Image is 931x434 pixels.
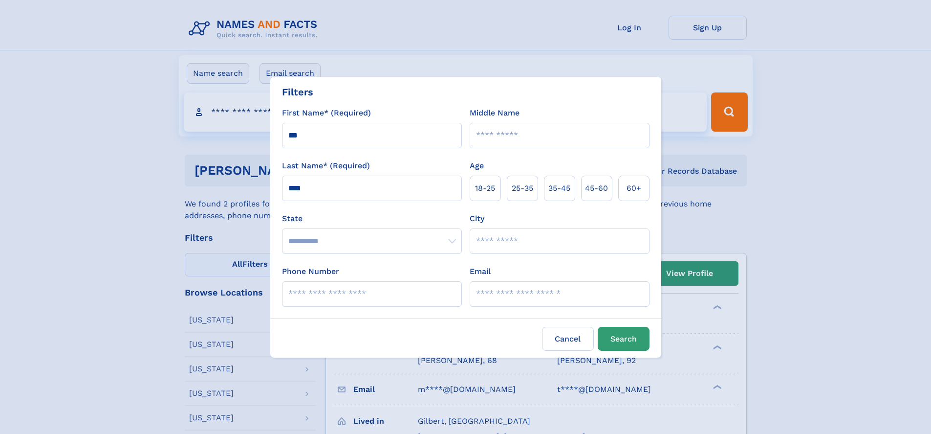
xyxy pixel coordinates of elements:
label: Phone Number [282,266,339,277]
span: 25‑35 [512,183,533,194]
span: 18‑25 [475,183,495,194]
label: Last Name* (Required) [282,160,370,172]
label: Middle Name [470,107,520,119]
div: Filters [282,85,313,99]
label: Age [470,160,484,172]
span: 45‑60 [585,183,608,194]
button: Search [598,327,650,351]
label: First Name* (Required) [282,107,371,119]
label: Cancel [542,327,594,351]
label: City [470,213,484,225]
span: 35‑45 [548,183,570,194]
label: Email [470,266,491,277]
span: 60+ [627,183,641,194]
label: State [282,213,462,225]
